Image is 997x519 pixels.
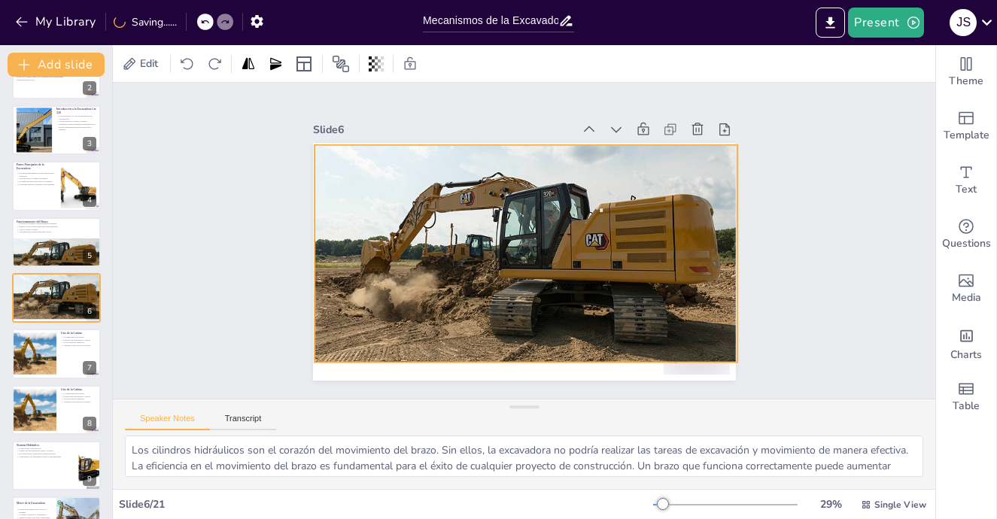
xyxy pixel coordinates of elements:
[125,436,923,477] textarea: Los cilindros hidráulicos son el corazón del movimiento del brazo. Sin ellos, la excavadora no po...
[12,217,101,267] div: 5
[56,107,96,115] p: Introducción a la Excavadora Cat 320
[12,273,101,323] div: 6
[17,178,56,181] p: El brazo excava y mueve materiales.
[12,385,101,435] div: 8
[114,15,177,29] div: Saving......
[12,441,101,490] div: 9
[17,453,74,456] p: Es crucial para la operación de partes móviles.
[61,387,96,391] p: Giro de la Cabina
[56,123,96,126] p: Entender su funcionamiento maximiza su uso.
[17,450,74,453] p: Permite un funcionamiento suave y potente.
[83,249,96,263] div: 5
[949,73,983,90] span: Theme
[83,305,96,318] div: 6
[17,500,52,505] p: Motor de la Excavadora
[17,447,74,450] p: Utiliza aceite a alta presión.
[953,398,980,414] span: Table
[17,508,52,513] p: Proporciona energía para todos los sistemas.
[950,9,977,36] div: J S
[956,181,977,198] span: Text
[952,290,981,306] span: Media
[17,181,56,184] p: La cabina proporciona control al operador.
[61,400,96,403] p: Aumenta la precisión en las tareas.
[83,361,96,375] div: 7
[936,262,996,316] div: Add images, graphics, shapes or video
[56,114,96,120] p: La Excavadora Cat 320 es fundamental en construcción.
[17,222,96,225] p: El brazo se extiende y retrae mediante cilindros.
[56,120,96,123] p: La excavadora es versátil y potente.
[83,472,96,486] div: 9
[284,116,503,281] div: Slide 6
[17,228,96,231] p: Control desde la cabina.
[292,52,316,76] div: Layout
[61,398,96,401] p: Útil en espacios reducidos.
[17,230,96,233] p: Capacidad para realizar diferentes tareas.
[61,341,96,344] p: Útil en espacios reducidos.
[56,126,96,131] p: Es una herramienta favorita en proyectos grandes.
[137,56,161,71] span: Edit
[17,183,56,186] p: El sistema hidráulico permite el movimiento.
[936,45,996,99] div: Change the overall theme
[950,347,982,363] span: Charts
[61,344,96,348] p: Aumenta la precisión en las tareas.
[8,53,105,77] button: Add slide
[61,336,96,339] p: La cabina gira 360 grados.
[119,497,653,511] div: Slide 6 / 21
[936,316,996,370] div: Add charts and graphs
[17,72,96,77] p: Presentación de cómo funcionan las partes de las Excavadoras Hidráulicas Cat 320, como el brazo, ...
[936,153,996,208] div: Add text boxes
[848,8,923,38] button: Present
[936,370,996,424] div: Add a table
[12,161,101,211] div: 4
[83,81,96,95] div: 2
[61,392,96,395] p: La cabina gira 360 grados.
[423,10,558,32] input: Insert title
[83,417,96,430] div: 8
[61,339,96,342] p: Proporciona versatilidad y control.
[11,10,102,34] button: My Library
[83,193,96,207] div: 4
[874,499,926,511] span: Single View
[332,55,350,73] span: Position
[936,99,996,153] div: Add ready made slides
[17,225,96,228] p: Permite cavar y mover materiales eficientemente.
[61,395,96,398] p: Proporciona versatilidad y control.
[61,331,96,335] p: Giro de la Cabina
[17,455,74,458] p: Comprenderlo es fundamental para el mantenimiento.
[210,414,277,430] button: Transcript
[942,235,991,252] span: Questions
[17,516,52,519] p: Fuente de poder para cada componente.
[125,414,210,430] button: Speaker Notes
[816,8,845,38] button: Export to PowerPoint
[83,137,96,150] div: 3
[17,513,52,516] p: Garantiza eficiencia y rendimiento.
[17,78,96,81] p: Generated with [URL]
[950,8,977,38] button: J S
[17,219,96,223] p: Funcionamiento del Brazo
[12,329,101,378] div: 7
[944,127,989,144] span: Template
[17,162,56,171] p: Partes Principales de la Excavadora
[813,497,849,511] div: 29 %
[936,208,996,262] div: Get real-time input from your audience
[17,172,56,178] p: Las partes principales son esenciales para su operación.
[12,105,101,155] div: 3
[17,443,74,448] p: Sistema Hidráulico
